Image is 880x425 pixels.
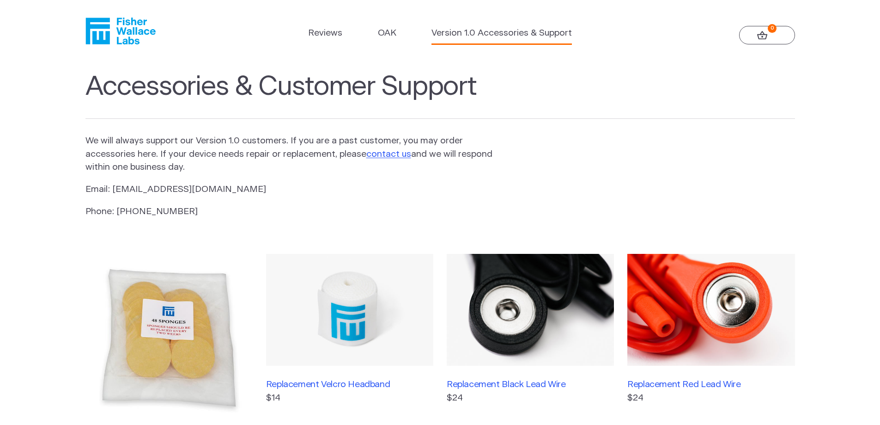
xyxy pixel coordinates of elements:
[85,18,156,44] a: Fisher Wallace
[266,379,433,390] h3: Replacement Velcro Headband
[627,392,795,405] p: $24
[266,254,433,366] img: Replacement Velcro Headband
[85,183,494,197] p: Email: [EMAIL_ADDRESS][DOMAIN_NAME]
[447,392,614,405] p: $24
[627,254,795,366] img: Replacement Red Lead Wire
[447,254,614,366] img: Replacement Black Lead Wire
[308,27,342,40] a: Reviews
[768,24,777,33] strong: 0
[266,392,433,405] p: $14
[447,379,614,390] h3: Replacement Black Lead Wire
[366,150,411,159] a: contact us
[85,254,253,421] img: Extra Fisher Wallace Sponges (48 pack)
[739,26,795,44] a: 0
[378,27,396,40] a: OAK
[85,71,795,119] h1: Accessories & Customer Support
[627,379,795,390] h3: Replacement Red Lead Wire
[431,27,572,40] a: Version 1.0 Accessories & Support
[85,205,494,219] p: Phone: [PHONE_NUMBER]
[85,135,494,174] p: We will always support our Version 1.0 customers. If you are a past customer, you may order acces...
